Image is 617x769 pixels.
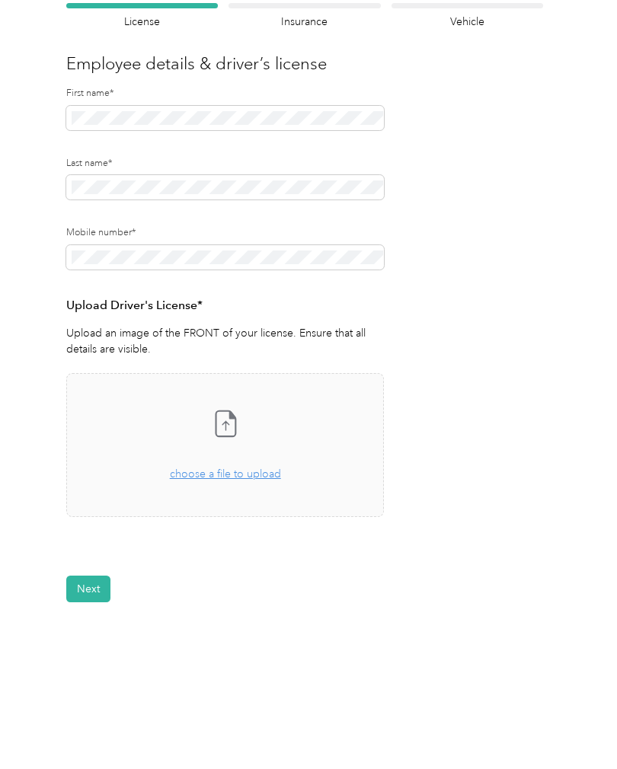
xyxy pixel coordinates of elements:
label: First name* [66,87,384,101]
label: Last name* [66,157,384,171]
h3: Employee details & driver’s license [66,51,543,76]
h3: Upload Driver's License* [66,296,384,315]
iframe: Everlance-gr Chat Button Frame [532,684,617,769]
p: Upload an image of the FRONT of your license. Ensure that all details are visible. [66,325,384,357]
button: Next [66,576,110,602]
h4: Vehicle [392,14,543,30]
span: choose a file to upload [170,467,281,480]
span: choose a file to upload [67,374,383,516]
h4: License [66,14,218,30]
h4: Insurance [229,14,380,30]
label: Mobile number* [66,226,384,240]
